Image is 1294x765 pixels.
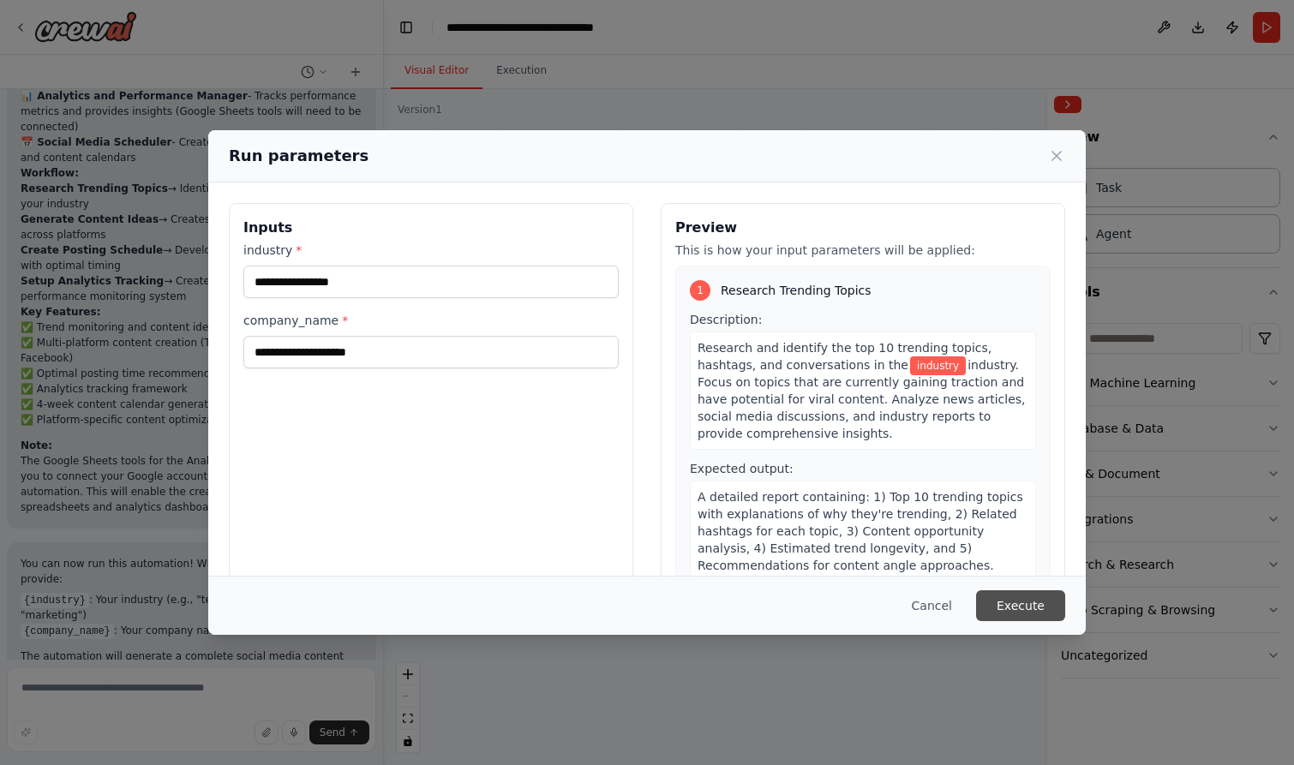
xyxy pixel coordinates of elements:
[698,490,1023,572] span: A detailed report containing: 1) Top 10 trending topics with explanations of why they're trending...
[690,280,710,301] div: 1
[675,218,1051,238] h3: Preview
[690,462,794,475] span: Expected output:
[243,312,619,329] label: company_name
[698,341,991,372] span: Research and identify the top 10 trending topics, hashtags, and conversations in the
[229,144,368,168] h2: Run parameters
[243,218,619,238] h3: Inputs
[698,358,1026,440] span: industry. Focus on topics that are currently gaining traction and have potential for viral conten...
[721,282,872,299] span: Research Trending Topics
[898,590,966,621] button: Cancel
[690,313,762,326] span: Description:
[976,590,1065,621] button: Execute
[243,242,619,259] label: industry
[675,242,1051,259] p: This is how your input parameters will be applied:
[910,356,966,375] span: Variable: industry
